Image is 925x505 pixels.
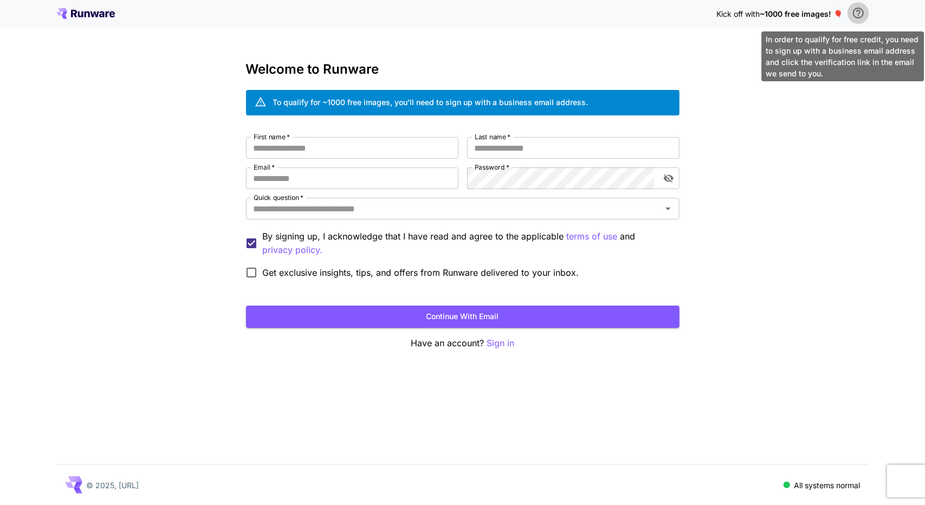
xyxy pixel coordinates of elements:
[848,2,869,24] button: In order to qualify for free credit, you need to sign up with a business email address and click ...
[661,201,676,216] button: Open
[246,62,680,77] h3: Welcome to Runware
[246,306,680,328] button: Continue with email
[794,480,861,491] p: All systems normal
[263,230,671,257] p: By signing up, I acknowledge that I have read and agree to the applicable and
[475,163,509,172] label: Password
[273,96,588,108] div: To qualify for ~1000 free images, you’ll need to sign up with a business email address.
[263,266,579,279] span: Get exclusive insights, tips, and offers from Runware delivered to your inbox.
[717,9,760,18] span: Kick off with
[760,9,843,18] span: ~1000 free images! 🎈
[87,480,139,491] p: © 2025, [URL]
[761,31,924,81] div: In order to qualify for free credit, you need to sign up with a business email address and click ...
[567,230,618,243] button: By signing up, I acknowledge that I have read and agree to the applicable and privacy policy.
[246,336,680,350] p: Have an account?
[475,132,510,141] label: Last name
[254,132,290,141] label: First name
[487,336,514,350] button: Sign in
[263,243,323,257] button: By signing up, I acknowledge that I have read and agree to the applicable terms of use and
[254,193,303,202] label: Quick question
[254,163,275,172] label: Email
[567,230,618,243] p: terms of use
[263,243,323,257] p: privacy policy.
[659,169,678,188] button: toggle password visibility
